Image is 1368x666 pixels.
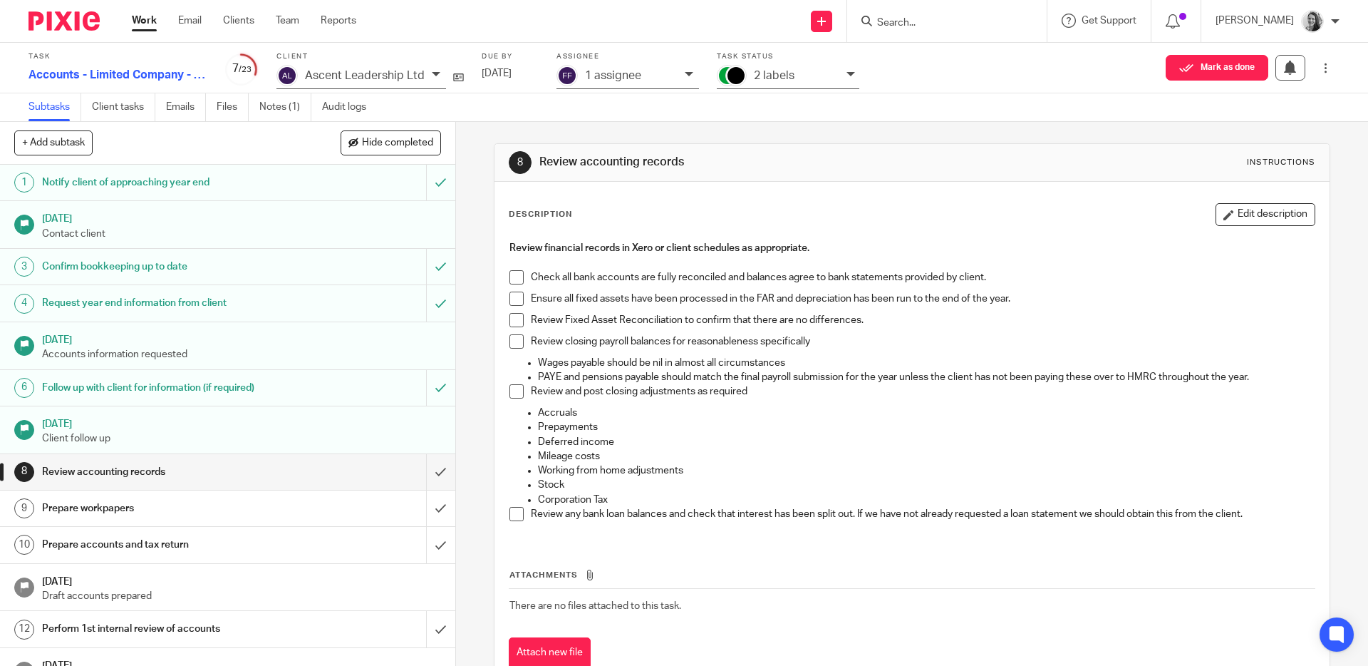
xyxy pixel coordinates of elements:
[1082,16,1136,26] span: Get Support
[538,449,1314,463] p: Mileage costs
[322,93,377,121] a: Audit logs
[509,151,532,174] div: 8
[1216,14,1294,28] p: [PERSON_NAME]
[42,414,441,431] h1: [DATE]
[14,498,34,518] div: 9
[92,93,155,121] a: Client tasks
[538,435,1314,449] p: Deferred income
[42,256,289,277] h1: Confirm bookkeeping up to date
[166,93,206,121] a: Emails
[538,493,1314,507] p: Corporation Tax
[42,292,289,314] h1: Request year end information from client
[14,535,34,555] div: 10
[538,420,1314,434] p: Prepayments
[28,52,207,61] label: Task
[14,294,34,314] div: 4
[531,507,1314,521] p: Review any bank loan balances and check that interest has been split out. If we have not already ...
[305,69,425,82] p: Ascent Leadership Ltd
[531,384,1314,399] p: Review and post closing adjustments as required
[754,69,794,82] p: 2 labels
[14,378,34,398] div: 6
[42,534,289,555] h1: Prepare accounts and tax return
[531,313,1314,327] p: Review Fixed Asset Reconciliation to confirm that there are no differences.
[42,618,289,640] h1: Perform 1st internal review of accounts
[239,66,252,73] small: /23
[556,52,699,61] label: Assignee
[259,93,311,121] a: Notes (1)
[14,173,34,193] div: 1
[509,571,578,579] span: Attachments
[42,377,289,399] h1: Follow up with client for information (if required)
[556,65,578,86] img: svg%3E
[42,347,441,362] p: Accounts information requested
[217,93,249,121] a: Files
[482,52,539,61] label: Due by
[531,334,1314,349] p: Review closing payroll balances for reasonableness specifically
[539,155,943,170] h1: Review accounting records
[1201,63,1255,73] span: Mark as done
[276,14,299,28] a: Team
[42,589,441,603] p: Draft accounts prepared
[538,356,1314,370] p: Wages payable should be nil in almost all circumstances
[178,14,202,28] a: Email
[509,601,681,611] span: There are no files attached to this task.
[717,52,859,61] label: Task status
[538,406,1314,420] p: Accruals
[28,93,81,121] a: Subtasks
[276,65,298,86] img: svg%3E
[1166,55,1268,81] button: Mark as done
[42,571,441,589] h1: [DATE]
[14,130,93,155] button: + Add subtask
[42,227,441,241] p: Contact client
[531,292,1314,306] p: Ensure all fixed assets have been processed in the FAR and depreciation has been run to the end o...
[538,478,1314,492] p: Stock
[1301,10,1324,33] img: IMG-0056.JPG
[341,130,441,155] button: Hide completed
[1247,157,1315,168] div: Instructions
[14,620,34,640] div: 12
[362,138,433,149] span: Hide completed
[276,52,464,61] label: Client
[538,463,1314,478] p: Working from home adjustments
[42,498,289,519] h1: Prepare workpapers
[132,14,157,28] a: Work
[42,172,289,193] h1: Notify client of approaching year end
[42,329,441,347] h1: [DATE]
[14,462,34,482] div: 8
[28,11,100,31] img: Pixie
[14,257,34,277] div: 3
[509,241,1314,255] h4: Review financial records in Xero or client schedules as appropriate.
[42,208,441,226] h1: [DATE]
[224,61,259,77] div: 7
[321,14,356,28] a: Reports
[876,17,1004,30] input: Search
[42,461,289,483] h1: Review accounting records
[509,209,572,220] p: Description
[1216,203,1315,226] button: Edit description
[42,431,441,446] p: Client follow up
[482,68,512,78] span: [DATE]
[538,370,1314,384] p: PAYE and pensions payable should match the final payroll submission for the year unless the clien...
[531,270,1314,285] p: Check all bank accounts are fully reconciled and balances agree to bank statements provided by cl...
[585,69,641,82] p: 1 assignee
[223,14,254,28] a: Clients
